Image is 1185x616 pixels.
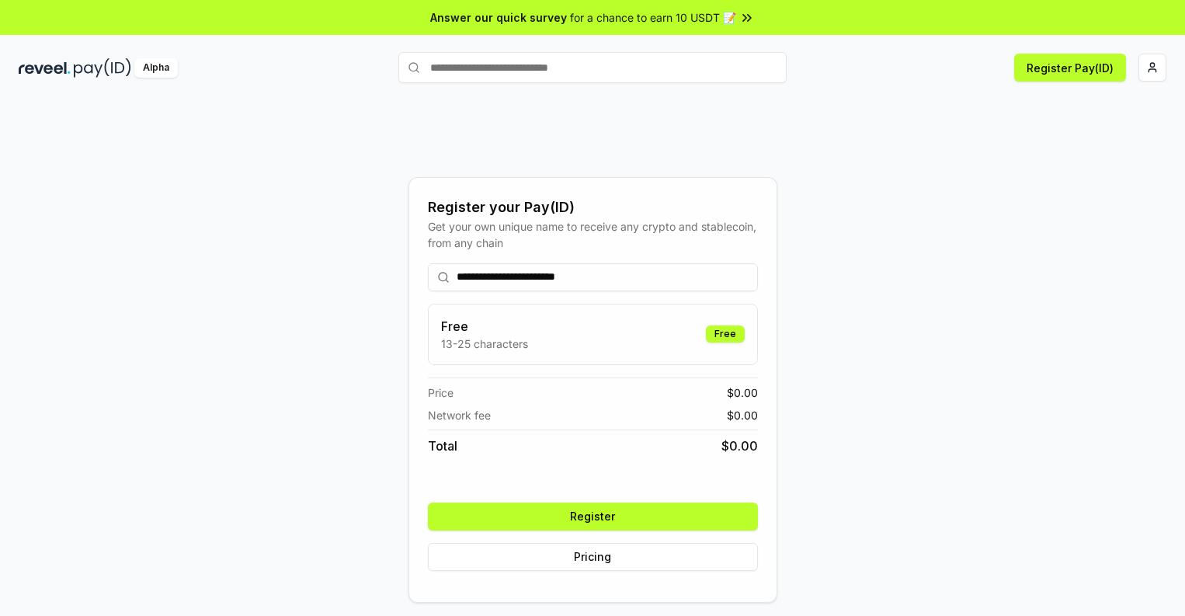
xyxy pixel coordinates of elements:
[727,407,758,423] span: $ 0.00
[428,543,758,571] button: Pricing
[134,58,178,78] div: Alpha
[428,407,491,423] span: Network fee
[727,385,758,401] span: $ 0.00
[428,437,457,455] span: Total
[430,9,567,26] span: Answer our quick survey
[721,437,758,455] span: $ 0.00
[19,58,71,78] img: reveel_dark
[441,336,528,352] p: 13-25 characters
[428,218,758,251] div: Get your own unique name to receive any crypto and stablecoin, from any chain
[570,9,736,26] span: for a chance to earn 10 USDT 📝
[428,385,453,401] span: Price
[441,317,528,336] h3: Free
[706,325,745,343] div: Free
[428,503,758,531] button: Register
[428,197,758,218] div: Register your Pay(ID)
[74,58,131,78] img: pay_id
[1014,54,1126,82] button: Register Pay(ID)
